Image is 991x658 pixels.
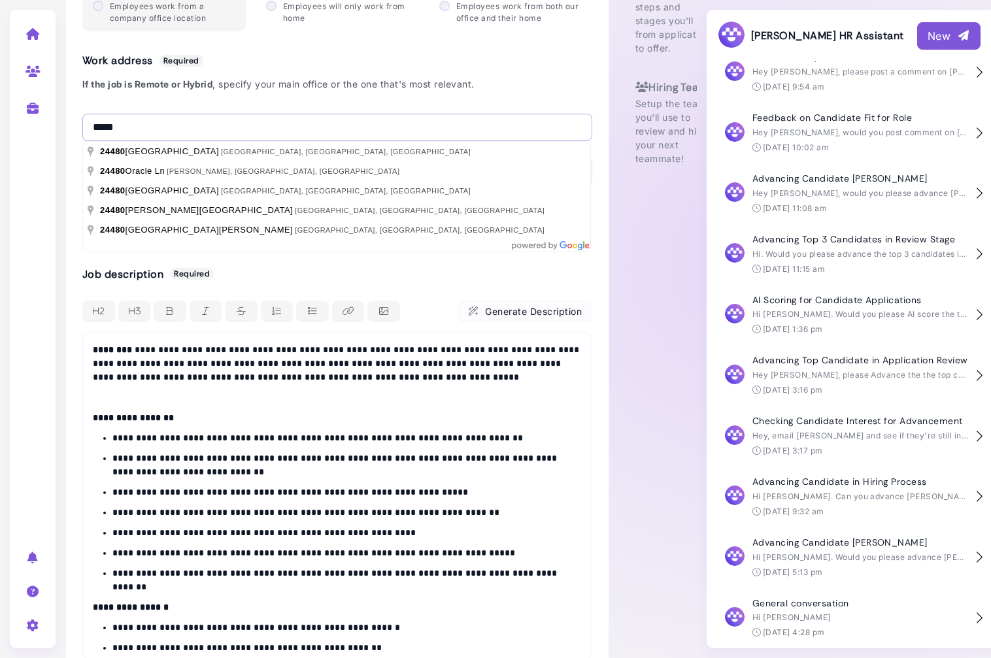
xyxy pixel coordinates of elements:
[295,206,545,214] span: [GEOGRAPHIC_DATA], [GEOGRAPHIC_DATA], [GEOGRAPHIC_DATA]
[752,416,968,427] h4: Checking Candidate Interest for Advancement
[752,355,968,366] h4: Advancing Top Candidate in Application Review
[752,112,968,123] h4: Feedback on Candidate Fit for Role
[167,167,399,175] span: [PERSON_NAME], [GEOGRAPHIC_DATA], [GEOGRAPHIC_DATA]
[763,627,825,637] time: [DATE] 4:28 pm
[717,345,981,406] button: Advancing Top Candidate in Application Review Hey [PERSON_NAME], please Advance the the top candi...
[439,1,450,11] input: Employees work from both our office and their home
[100,225,126,235] span: 24480
[221,187,471,195] span: [GEOGRAPHIC_DATA], [GEOGRAPHIC_DATA], [GEOGRAPHIC_DATA]
[752,612,831,622] span: Hi [PERSON_NAME]
[82,268,592,280] h3: Job description
[717,588,981,649] button: General conversation Hi [PERSON_NAME] [DATE] 4:28 pm
[100,225,295,235] span: [GEOGRAPHIC_DATA][PERSON_NAME]
[160,55,203,67] span: Required
[752,491,979,501] span: Hi [PERSON_NAME]. Can you advance [PERSON_NAME]?
[752,295,968,306] h4: AI Scoring for Candidate Applications
[763,324,823,334] time: [DATE] 1:36 pm
[221,148,471,156] span: [GEOGRAPHIC_DATA], [GEOGRAPHIC_DATA], [GEOGRAPHIC_DATA]
[717,20,903,51] h3: [PERSON_NAME] HR Assistant
[456,1,582,24] p: Employees work from both our office and their home
[110,1,235,24] p: Employees work from a company office location
[717,285,981,346] button: AI Scoring for Candidate Applications Hi [PERSON_NAME]. Would you please AI score the two candida...
[266,1,277,11] input: Employees will only work from home
[752,598,968,609] h4: General conversation
[717,406,981,467] button: Checking Candidate Interest for Advancement Hey, email [PERSON_NAME] and see if they're still int...
[763,506,824,516] time: [DATE] 9:32 am
[100,186,221,195] span: [GEOGRAPHIC_DATA]
[717,467,981,527] button: Advancing Candidate in Hiring Process Hi [PERSON_NAME]. Can you advance [PERSON_NAME]? [DATE] 9:3...
[717,103,981,163] button: Feedback on Candidate Fit for Role Hey [PERSON_NAME], would you post comment on [PERSON_NAME] sha...
[100,166,126,176] span: 24480
[917,22,981,50] button: New
[763,567,823,577] time: [DATE] 5:13 pm
[752,234,968,245] h4: Advancing Top 3 Candidates in Review Stage
[82,54,592,67] h3: Work address
[100,205,126,215] span: 24480
[93,1,103,11] input: Employees work from a company office location
[717,224,981,285] button: Advancing Top 3 Candidates in Review Stage Hi. Would you please advance the top 3 candidates in t...
[295,226,545,234] span: [GEOGRAPHIC_DATA], [GEOGRAPHIC_DATA], [GEOGRAPHIC_DATA]
[100,205,295,215] span: [PERSON_NAME][GEOGRAPHIC_DATA]
[752,476,968,487] h4: Advancing Candidate in Hiring Process
[100,186,126,195] span: 24480
[635,81,713,93] h3: Hiring Team
[752,537,968,548] h4: Advancing Candidate [PERSON_NAME]
[928,28,970,44] div: New
[635,97,713,165] p: Setup the team you'll use to review and hire your next teammate!
[763,82,825,91] time: [DATE] 9:54 am
[717,42,981,103] button: Feedback Request for Candidate Evaluation Hey [PERSON_NAME], please post a comment on [PERSON_NAM...
[763,142,829,152] time: [DATE] 10:02 am
[763,203,827,213] time: [DATE] 11:08 am
[100,166,167,176] span: Oracle Ln
[717,163,981,224] button: Advancing Candidate [PERSON_NAME] Hey [PERSON_NAME], would you please advance [PERSON_NAME]? [DAT...
[82,78,212,90] b: If the job is Remote or Hybrid
[763,446,823,455] time: [DATE] 3:17 pm
[100,146,126,156] span: 24480
[458,301,592,322] button: Generate Description
[763,264,825,274] time: [DATE] 11:15 am
[717,527,981,588] button: Advancing Candidate [PERSON_NAME] Hi [PERSON_NAME]. Would you please advance [PERSON_NAME]? [DATE...
[170,268,214,280] span: Required
[100,146,221,156] span: [GEOGRAPHIC_DATA]
[283,1,409,24] p: Employees will only work from home
[82,77,592,91] p: , specify your main office or the one that's most relevant.
[763,385,823,395] time: [DATE] 3:16 pm
[752,173,968,184] h4: Advancing Candidate [PERSON_NAME]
